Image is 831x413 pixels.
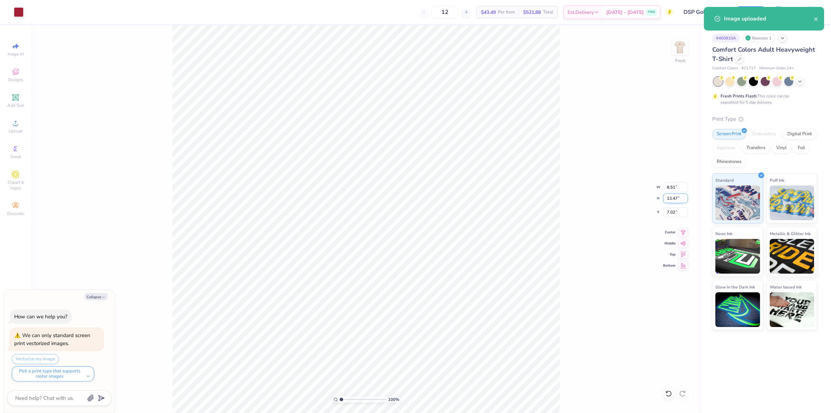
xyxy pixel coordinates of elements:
input: Untitled Design [678,5,729,19]
span: Greek [10,154,21,160]
span: FREE [648,10,655,15]
img: Water based Ink [770,292,814,327]
span: Neon Ink [715,230,732,237]
div: Applique [712,143,740,153]
div: Screen Print [712,129,746,139]
span: Upload [9,128,23,134]
div: Front [675,58,685,64]
img: Neon Ink [715,239,760,274]
span: Water based Ink [770,283,802,291]
span: Est. Delivery [568,9,594,16]
span: Comfort Colors Adult Heavyweight T-Shirt [712,45,815,63]
div: This color can be expedited for 5 day delivery. [721,93,806,105]
div: Embroidery [748,129,781,139]
img: Puff Ink [770,186,814,220]
span: Add Text [7,103,24,108]
span: Designs [8,77,23,83]
span: # C1717 [741,66,756,71]
span: $43.49 [481,9,496,16]
span: Puff Ink [770,177,784,184]
img: Front [673,40,687,54]
span: Middle [663,241,676,246]
div: Print Type [712,115,817,123]
span: Top [663,252,676,257]
span: 100 % [388,396,399,403]
button: Pick a print type that supports raster images [12,366,94,381]
span: Decorate [7,211,24,216]
div: # 400810A [712,34,740,42]
span: Minimum Order: 24 + [759,66,794,71]
div: Digital Print [783,129,816,139]
strong: Fresh Prints Flash: [721,93,757,99]
span: Clipart & logos [3,180,28,191]
span: Comfort Colors [712,66,738,71]
div: Vinyl [772,143,791,153]
span: [DATE] - [DATE] [606,9,644,16]
img: Glow in the Dark Ink [715,292,760,327]
img: Standard [715,186,760,220]
div: We can only standard screen print vectorized images. [14,332,90,347]
span: Bottom [663,263,676,268]
div: Transfers [742,143,770,153]
div: Foil [793,143,810,153]
span: Total [543,9,553,16]
div: Rhinestones [712,157,746,167]
div: How can we help you? [14,313,68,320]
button: Collapse [84,293,108,300]
span: $521.88 [523,9,541,16]
span: Glow in the Dark Ink [715,283,755,291]
button: close [814,15,819,23]
input: – – [431,6,458,18]
div: Revision 1 [743,34,775,42]
img: Metallic & Glitter Ink [770,239,814,274]
span: Standard [715,177,734,184]
div: Image uploaded [724,15,814,23]
span: Metallic & Glitter Ink [770,230,811,237]
span: Per Item [498,9,515,16]
span: Image AI [8,51,24,57]
span: Center [663,230,676,235]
